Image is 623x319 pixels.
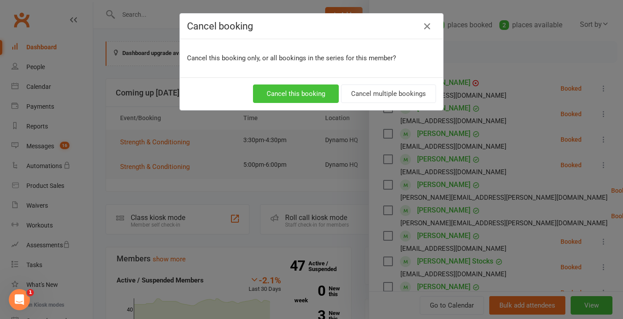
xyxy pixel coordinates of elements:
[187,53,436,63] p: Cancel this booking only, or all bookings in the series for this member?
[187,21,436,32] h4: Cancel booking
[253,84,339,103] button: Cancel this booking
[341,84,436,103] button: Cancel multiple bookings
[420,19,434,33] button: Close
[9,289,30,310] iframe: Intercom live chat
[27,289,34,296] span: 1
